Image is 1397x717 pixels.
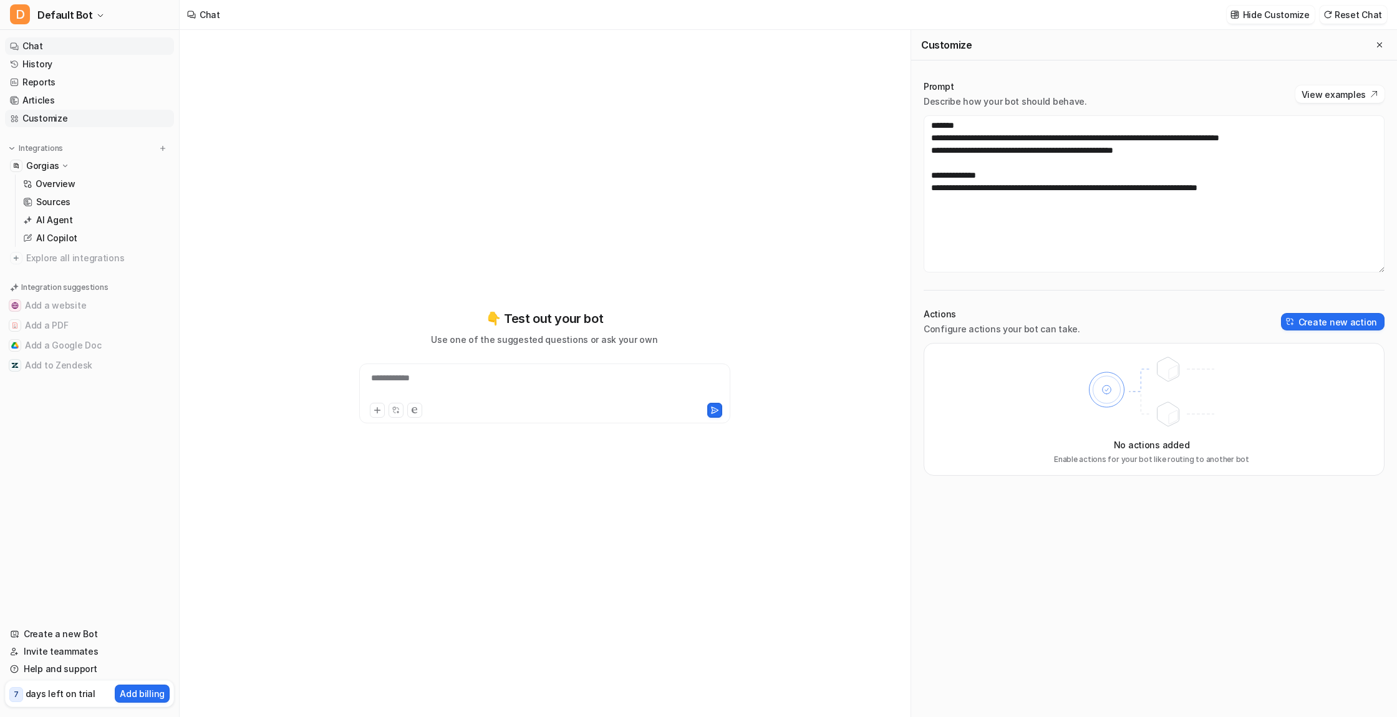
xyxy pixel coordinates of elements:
[5,335,174,355] button: Add a Google DocAdd a Google Doc
[1320,6,1387,24] button: Reset Chat
[1230,10,1239,19] img: customize
[5,315,174,335] button: Add a PDFAdd a PDF
[18,175,174,193] a: Overview
[1281,313,1385,330] button: Create new action
[36,232,77,244] p: AI Copilot
[26,687,95,700] p: days left on trial
[11,342,19,349] img: Add a Google Doc
[5,74,174,91] a: Reports
[5,92,174,109] a: Articles
[5,660,174,678] a: Help and support
[5,55,174,73] a: History
[18,193,174,211] a: Sources
[1054,454,1249,465] p: Enable actions for your bot like routing to another bot
[1114,438,1190,451] p: No actions added
[5,643,174,660] a: Invite teammates
[1227,6,1315,24] button: Hide Customize
[10,4,30,24] span: D
[18,211,174,229] a: AI Agent
[26,248,169,268] span: Explore all integrations
[486,309,603,328] p: 👇 Test out your bot
[21,282,108,293] p: Integration suggestions
[36,196,70,208] p: Sources
[18,229,174,247] a: AI Copilot
[5,249,174,267] a: Explore all integrations
[200,8,220,21] div: Chat
[11,302,19,309] img: Add a website
[5,355,174,375] button: Add to ZendeskAdd to Zendesk
[924,95,1087,108] p: Describe how your bot should behave.
[36,178,75,190] p: Overview
[115,685,170,703] button: Add billing
[924,308,1080,320] p: Actions
[37,6,93,24] span: Default Bot
[5,37,174,55] a: Chat
[1323,10,1332,19] img: reset
[924,323,1080,335] p: Configure actions your bot can take.
[11,362,19,369] img: Add to Zendesk
[36,214,73,226] p: AI Agent
[19,143,63,153] p: Integrations
[10,252,22,264] img: explore all integrations
[5,142,67,155] button: Integrations
[924,80,1087,93] p: Prompt
[11,322,19,329] img: Add a PDF
[26,160,59,172] p: Gorgias
[158,144,167,153] img: menu_add.svg
[1372,37,1387,52] button: Close flyout
[1295,85,1385,103] button: View examples
[12,162,20,170] img: Gorgias
[14,689,19,700] p: 7
[921,39,972,51] h2: Customize
[120,687,165,700] p: Add billing
[5,625,174,643] a: Create a new Bot
[431,333,657,346] p: Use one of the suggested questions or ask your own
[7,144,16,153] img: expand menu
[5,296,174,315] button: Add a websiteAdd a website
[1243,8,1310,21] p: Hide Customize
[1286,317,1295,326] img: create-action-icon.svg
[5,110,174,127] a: Customize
